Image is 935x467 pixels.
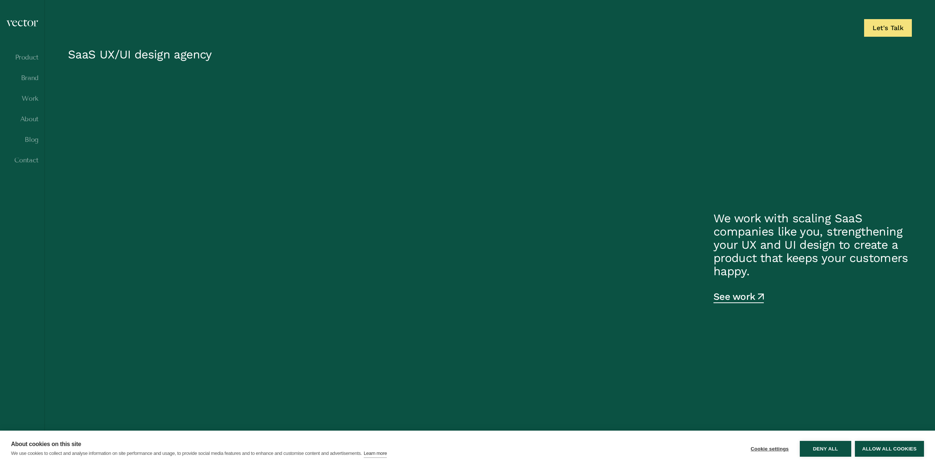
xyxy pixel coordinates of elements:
[6,136,39,143] a: Blog
[855,441,924,457] button: Allow all cookies
[11,441,81,447] strong: About cookies on this site
[864,19,912,37] a: Let's Talk
[6,115,39,123] a: About
[11,450,362,456] p: We use cookies to collect and analyse information on site performance and usage, to provide socia...
[743,441,796,457] button: Cookie settings
[6,74,39,82] a: Brand
[713,292,764,303] a: See work
[6,54,39,61] a: Product
[68,47,912,62] h1: SaaS UX/UI design agency
[364,449,387,458] a: Learn more
[713,212,912,278] p: We work with scaling SaaS companies like you, strengthening your UX and UI design to create a pro...
[6,95,39,102] a: Work
[6,157,39,164] a: Contact
[800,441,851,457] button: Deny all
